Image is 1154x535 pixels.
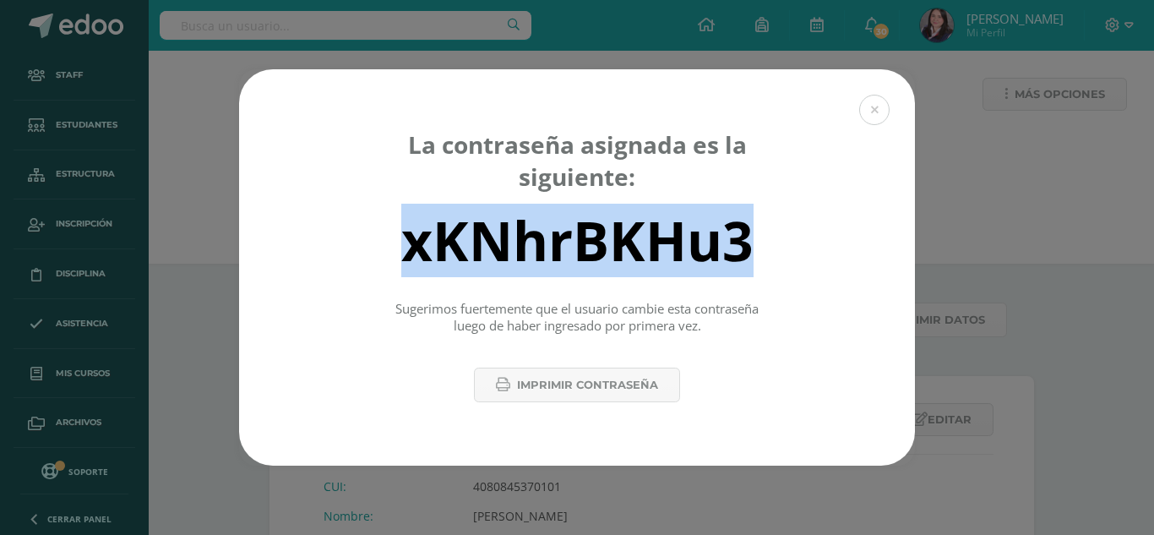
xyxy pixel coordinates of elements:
span: Imprimir contraseña [517,369,658,401]
p: Sugerimos fuertemente que el usuario cambie esta contraseña luego de haber ingresado por primera ... [390,301,765,334]
div: xKNhrBKHu3 [401,204,754,277]
div: La contraseña asignada es la siguiente: [390,128,765,193]
button: Imprimir contraseña [474,368,680,402]
button: Close (Esc) [859,95,890,125]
